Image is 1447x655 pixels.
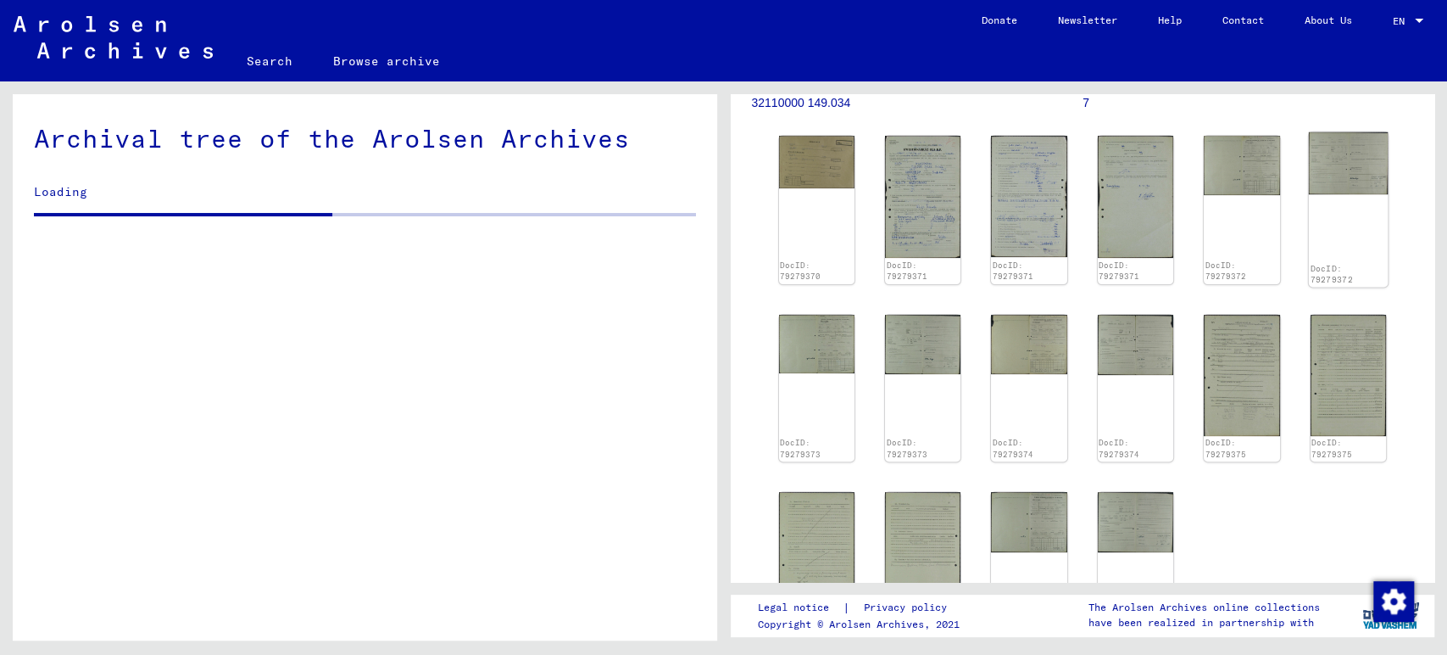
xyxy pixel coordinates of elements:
[757,617,966,632] p: Copyright © Arolsen Archives, 2021
[993,438,1033,459] a: DocID: 79279374
[887,438,927,459] a: DocID: 79279373
[991,492,1066,552] img: 001.jpg
[1098,136,1173,258] img: 003.jpg
[1359,594,1422,636] img: yv_logo.png
[885,136,960,258] img: 001.jpg
[991,315,1066,375] img: 001.jpg
[1205,260,1246,282] a: DocID: 79279372
[1204,136,1279,195] img: 001.jpg
[1393,15,1411,27] span: EN
[14,16,213,59] img: Arolsen_neg.svg
[1204,315,1279,436] img: 001.jpg
[752,94,1082,112] p: 32110000 149.034
[1099,438,1139,459] a: DocID: 79279374
[757,599,966,617] div: |
[1311,315,1386,436] img: 002.jpg
[1088,600,1320,615] p: The Arolsen Archives online collections
[887,260,927,282] a: DocID: 79279371
[1088,615,1320,630] p: have been realized in partnership with
[1205,438,1246,459] a: DocID: 79279375
[757,599,842,617] a: Legal notice
[885,315,960,374] img: 002.jpg
[780,260,821,282] a: DocID: 79279370
[779,136,854,188] img: 001.jpg
[1099,260,1139,282] a: DocID: 79279371
[885,492,960,613] img: 004.jpg
[1311,438,1352,459] a: DocID: 79279375
[34,183,696,201] p: Loading
[780,438,821,459] a: DocID: 79279373
[1098,492,1173,552] img: 002.jpg
[1082,94,1413,112] p: 7
[34,120,696,158] div: Archival tree of the Arolsen Archives
[849,599,966,617] a: Privacy policy
[226,41,313,81] a: Search
[313,41,460,81] a: Browse archive
[991,136,1066,257] img: 002.jpg
[1310,263,1352,285] a: DocID: 79279372
[1308,132,1388,195] img: 002.jpg
[779,492,854,613] img: 003.jpg
[779,315,854,374] img: 001.jpg
[1373,581,1414,622] img: Change consent
[1098,315,1173,375] img: 002.jpg
[993,260,1033,282] a: DocID: 79279371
